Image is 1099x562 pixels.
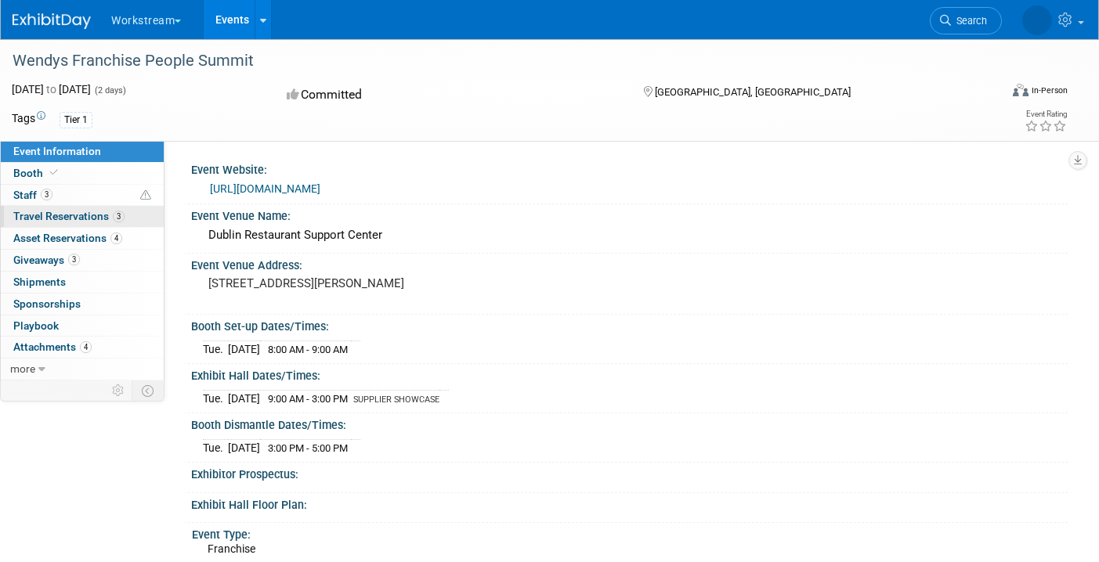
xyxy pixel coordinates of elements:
[1031,85,1068,96] div: In-Person
[911,81,1068,105] div: Event Format
[191,204,1068,224] div: Event Venue Name:
[10,362,35,375] span: more
[1025,110,1067,118] div: Event Rating
[105,380,132,401] td: Personalize Event Tab Strip
[13,254,80,266] span: Giveaways
[13,167,61,179] span: Booth
[1,337,164,358] a: Attachments4
[191,413,1068,433] div: Booth Dismantle Dates/Times:
[203,223,1056,247] div: Dublin Restaurant Support Center
[44,83,59,95] span: to
[1013,84,1029,96] img: Format-Inperson.png
[191,364,1068,384] div: Exhibit Hall Dates/Times:
[1,272,164,293] a: Shipments
[13,340,92,353] span: Attachments
[12,83,91,95] span: [DATE] [DATE]
[655,86,851,98] span: [GEOGRAPHIC_DATA], [GEOGRAPHIC_DATA]
[113,211,125,222] span: 3
[1,358,164,380] a: more
[1,294,164,315] a: Sponsorships
[1,141,164,162] a: Event Information
[41,189,52,200] span: 3
[268,393,348,405] span: 9:00 AM - 3:00 PM
[13,319,59,332] span: Playbook
[191,493,1068,513] div: Exhibit Hall Floor Plan:
[191,463,1068,482] div: Exhibitor Prospectus:
[192,523,1061,542] div: Event Type:
[210,182,320,195] a: [URL][DOMAIN_NAME]
[930,7,1002,34] a: Search
[208,276,539,290] pre: [STREET_ADDRESS][PERSON_NAME]
[951,15,987,27] span: Search
[13,13,91,29] img: ExhibitDay
[12,110,45,128] td: Tags
[13,210,125,222] span: Travel Reservations
[93,85,126,95] span: (2 days)
[228,341,260,358] td: [DATE]
[13,145,101,157] span: Event Information
[203,341,228,358] td: Tue.
[203,440,228,456] td: Tue.
[353,394,439,405] span: SUPPLIER SHOWCASE
[13,189,52,201] span: Staff
[13,232,122,244] span: Asset Reservations
[132,380,164,401] td: Toggle Event Tabs
[268,442,348,454] span: 3:00 PM - 5:00 PM
[191,254,1068,273] div: Event Venue Address:
[68,254,80,265] span: 3
[1,206,164,227] a: Travel Reservations3
[208,542,255,555] span: Franchise
[282,81,618,109] div: Committed
[268,344,348,355] span: 8:00 AM - 9:00 AM
[1,315,164,337] a: Playbook
[110,232,122,244] span: 4
[191,158,1068,178] div: Event Website:
[140,189,151,203] span: Potential Scheduling Conflict -- at least one attendee is tagged in another overlapping event.
[60,112,92,128] div: Tier 1
[13,276,66,288] span: Shipments
[7,47,978,75] div: Wendys Franchise People Summit
[1,250,164,271] a: Giveaways3
[191,315,1068,334] div: Booth Set-up Dates/Times:
[203,391,228,407] td: Tue.
[228,391,260,407] td: [DATE]
[228,440,260,456] td: [DATE]
[1022,5,1052,35] img: Lianna Louie
[1,228,164,249] a: Asset Reservations4
[1,185,164,206] a: Staff3
[80,341,92,353] span: 4
[1,163,164,184] a: Booth
[50,168,58,177] i: Booth reservation complete
[13,297,81,310] span: Sponsorships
